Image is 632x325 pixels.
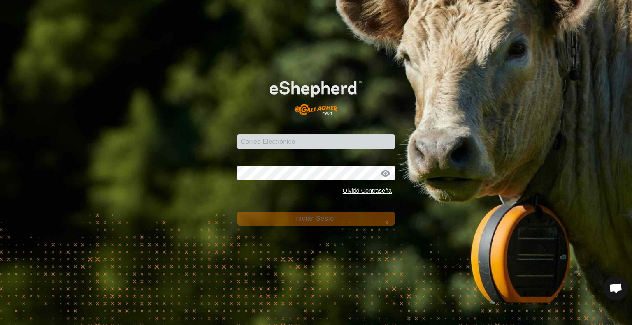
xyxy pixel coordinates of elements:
button: Iniciar Sesión [237,212,395,226]
span: Iniciar Sesión [294,215,338,222]
img: Logo de eShepherd [253,68,379,122]
input: Correo Electrónico [237,134,395,149]
a: Olvidó Contraseña [343,187,392,194]
a: Chat abierto [604,276,628,300]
